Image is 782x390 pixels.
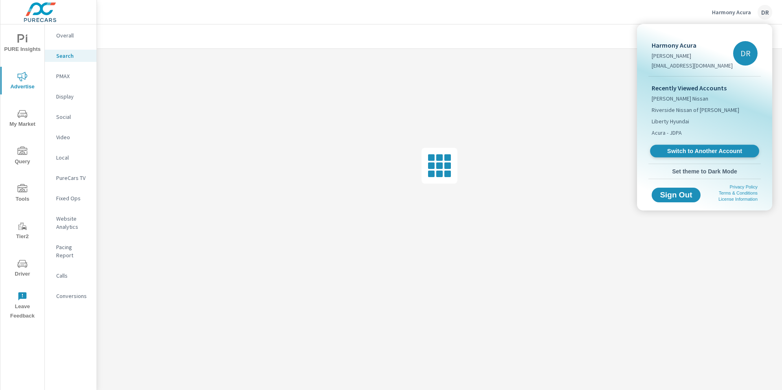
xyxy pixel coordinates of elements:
[648,164,761,179] button: Set theme to Dark Mode
[733,41,758,66] div: DR
[652,94,708,103] span: [PERSON_NAME] Nissan
[652,129,682,137] span: Acura - JDPA
[652,188,701,202] button: Sign Out
[652,168,758,175] span: Set theme to Dark Mode
[718,197,758,202] a: License Information
[652,61,733,70] p: [EMAIL_ADDRESS][DOMAIN_NAME]
[730,184,758,189] a: Privacy Policy
[719,191,758,195] a: Terms & Conditions
[652,106,739,114] span: Riverside Nissan of [PERSON_NAME]
[652,52,733,60] p: [PERSON_NAME]
[655,147,754,155] span: Switch to Another Account
[652,40,733,50] p: Harmony Acura
[652,83,758,93] p: Recently Viewed Accounts
[658,191,694,199] span: Sign Out
[652,117,689,125] span: Liberty Hyundai
[650,145,759,158] a: Switch to Another Account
